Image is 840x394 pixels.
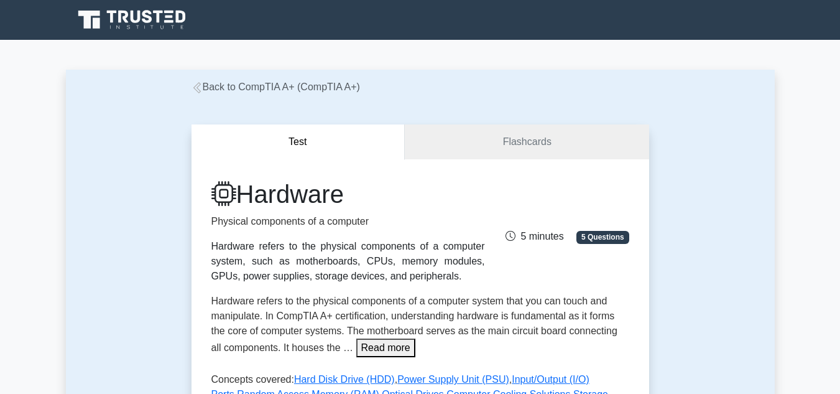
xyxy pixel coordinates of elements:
a: Hard Disk Drive (HDD) [294,374,395,385]
p: Physical components of a computer [211,214,485,229]
span: 5 minutes [505,231,563,242]
button: Read more [356,339,415,357]
span: Hardware refers to the physical components of a computer system that you can touch and manipulate... [211,296,617,353]
a: Flashcards [405,124,648,160]
div: Hardware refers to the physical components of a computer system, such as motherboards, CPUs, memo... [211,239,485,284]
span: 5 Questions [576,231,629,243]
button: Test [192,124,405,160]
h1: Hardware [211,179,485,209]
a: Power Supply Unit (PSU) [397,374,509,385]
a: Back to CompTIA A+ (CompTIA A+) [192,82,360,92]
